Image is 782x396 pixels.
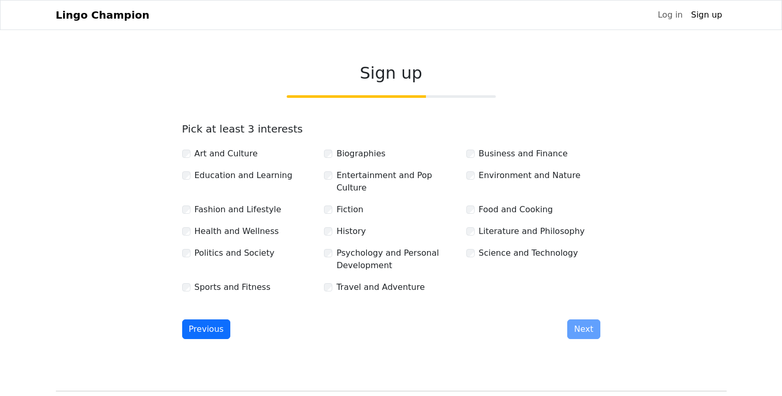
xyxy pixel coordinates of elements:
[195,225,279,238] label: Health and Wellness
[195,203,282,216] label: Fashion and Lifestyle
[336,225,366,238] label: History
[687,5,726,25] a: Sign up
[182,63,600,83] h2: Sign up
[336,281,425,294] label: Travel and Adventure
[195,169,292,182] label: Education and Learning
[56,5,150,25] a: Lingo Champion
[654,5,687,25] a: Log in
[336,148,386,160] label: Biographies
[479,225,585,238] label: Literature and Philosophy
[336,203,363,216] label: Fiction
[182,319,231,339] button: Previous
[479,148,568,160] label: Business and Finance
[479,203,553,216] label: Food and Cooking
[195,281,271,294] label: Sports and Fitness
[336,247,458,272] label: Psychology and Personal Development
[195,148,258,160] label: Art and Culture
[479,247,578,259] label: Science and Technology
[336,169,458,194] label: Entertainment and Pop Culture
[479,169,581,182] label: Environment and Nature
[195,247,275,259] label: Politics and Society
[182,123,303,135] label: Pick at least 3 interests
